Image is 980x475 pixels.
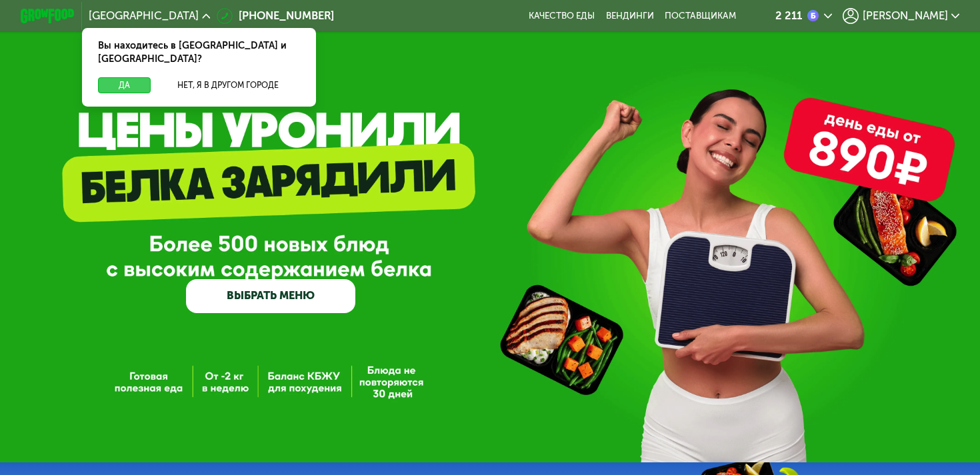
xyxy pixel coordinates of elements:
[82,28,316,77] div: Вы находитесь в [GEOGRAPHIC_DATA] и [GEOGRAPHIC_DATA]?
[156,77,299,94] button: Нет, я в другом городе
[606,11,654,21] a: Вендинги
[529,11,595,21] a: Качество еды
[665,11,736,21] div: поставщикам
[98,77,151,94] button: Да
[89,11,199,21] span: [GEOGRAPHIC_DATA]
[217,8,334,25] a: [PHONE_NUMBER]
[863,11,948,21] span: [PERSON_NAME]
[775,11,802,21] div: 2 211
[186,279,355,313] a: ВЫБРАТЬ МЕНЮ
